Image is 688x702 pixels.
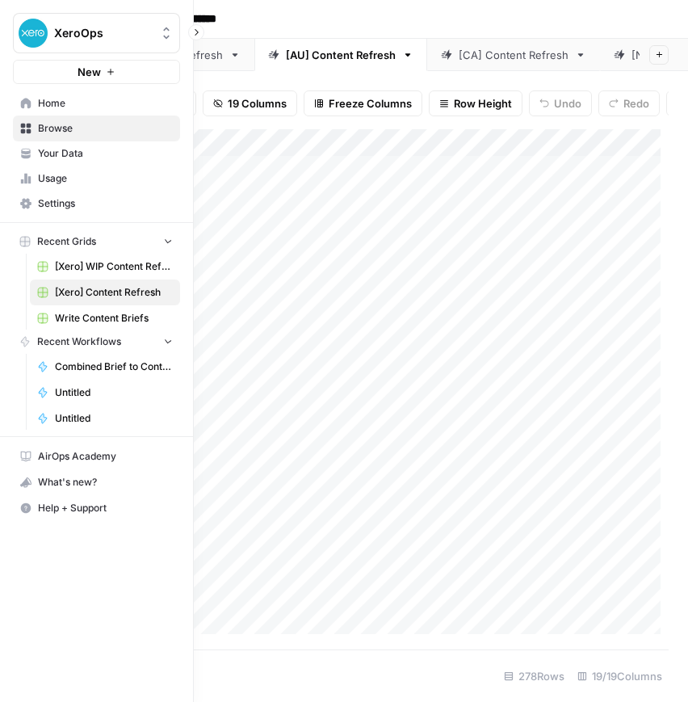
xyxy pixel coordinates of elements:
[30,254,180,280] a: [Xero] WIP Content Refresh
[30,406,180,431] a: Untitled
[13,495,180,521] button: Help + Support
[55,285,173,300] span: [Xero] Content Refresh
[13,90,180,116] a: Home
[30,305,180,331] a: Write Content Briefs
[459,47,568,63] div: [CA] Content Refresh
[13,330,180,354] button: Recent Workflows
[13,469,180,495] button: What's new?
[454,95,512,111] span: Row Height
[55,385,173,400] span: Untitled
[427,39,600,71] a: [CA] Content Refresh
[623,95,649,111] span: Redo
[37,334,121,349] span: Recent Workflows
[55,311,173,326] span: Write Content Briefs
[54,25,152,41] span: XeroOps
[37,234,96,249] span: Recent Grids
[38,121,173,136] span: Browse
[304,90,422,116] button: Freeze Columns
[13,191,180,216] a: Settings
[571,663,669,689] div: 19/19 Columns
[55,259,173,274] span: [Xero] WIP Content Refresh
[13,229,180,254] button: Recent Grids
[14,470,179,494] div: What's new?
[38,146,173,161] span: Your Data
[30,380,180,406] a: Untitled
[30,280,180,305] a: [Xero] Content Refresh
[529,90,592,116] button: Undo
[38,501,173,515] span: Help + Support
[19,19,48,48] img: XeroOps Logo
[38,196,173,211] span: Settings
[429,90,522,116] button: Row Height
[554,95,581,111] span: Undo
[203,90,297,116] button: 19 Columns
[598,90,660,116] button: Redo
[13,443,180,469] a: AirOps Academy
[13,166,180,191] a: Usage
[13,116,180,141] a: Browse
[254,39,427,71] a: [AU] Content Refresh
[13,13,180,53] button: Workspace: XeroOps
[13,60,180,84] button: New
[38,171,173,186] span: Usage
[38,449,173,464] span: AirOps Academy
[38,96,173,111] span: Home
[55,411,173,426] span: Untitled
[13,141,180,166] a: Your Data
[55,359,173,374] span: Combined Brief to Content
[228,95,287,111] span: 19 Columns
[30,354,180,380] a: Combined Brief to Content
[286,47,396,63] div: [AU] Content Refresh
[497,663,571,689] div: 278 Rows
[78,64,101,80] span: New
[329,95,412,111] span: Freeze Columns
